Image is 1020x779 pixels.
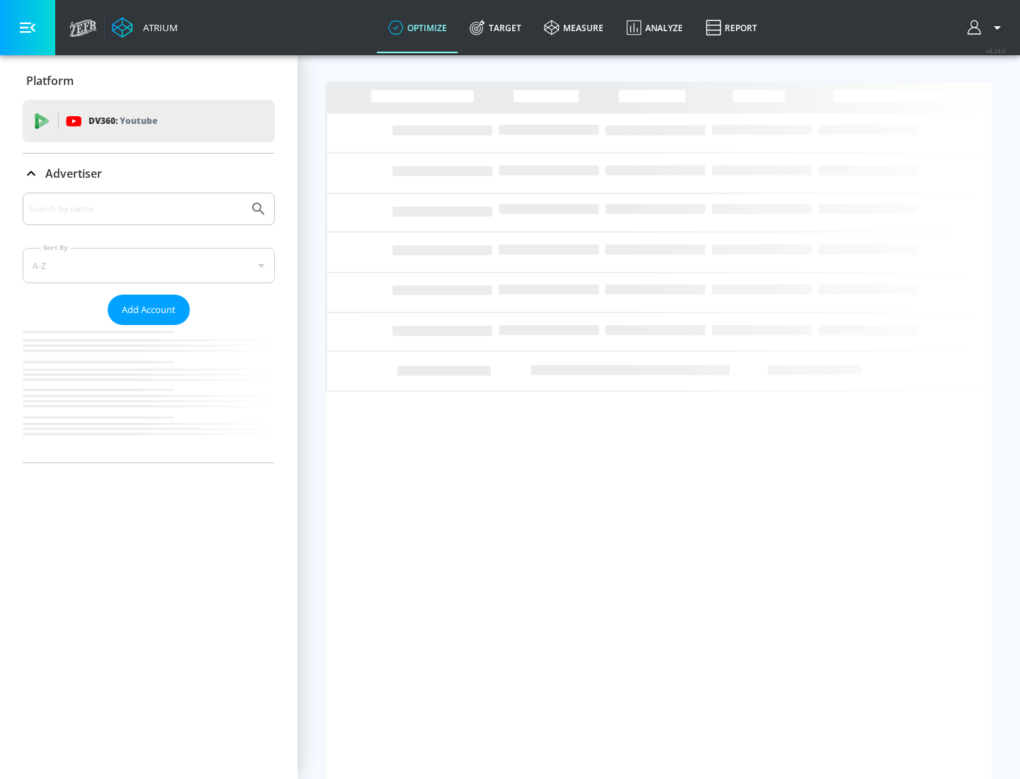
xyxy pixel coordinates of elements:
[137,21,178,34] div: Atrium
[23,193,275,462] div: Advertiser
[615,2,694,53] a: Analyze
[23,248,275,283] div: A-Z
[89,113,157,129] p: DV360:
[23,100,275,142] div: DV360: Youtube
[40,243,71,252] label: Sort By
[45,166,102,181] p: Advertiser
[23,325,275,462] nav: list of Advertiser
[122,302,176,318] span: Add Account
[26,73,74,89] p: Platform
[28,200,243,218] input: Search by name
[694,2,769,53] a: Report
[112,17,178,38] a: Atrium
[120,113,157,128] p: Youtube
[23,61,275,101] div: Platform
[23,154,275,193] div: Advertiser
[458,2,533,53] a: Target
[533,2,615,53] a: measure
[108,295,190,325] button: Add Account
[986,47,1006,55] span: v 4.24.0
[377,2,458,53] a: optimize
